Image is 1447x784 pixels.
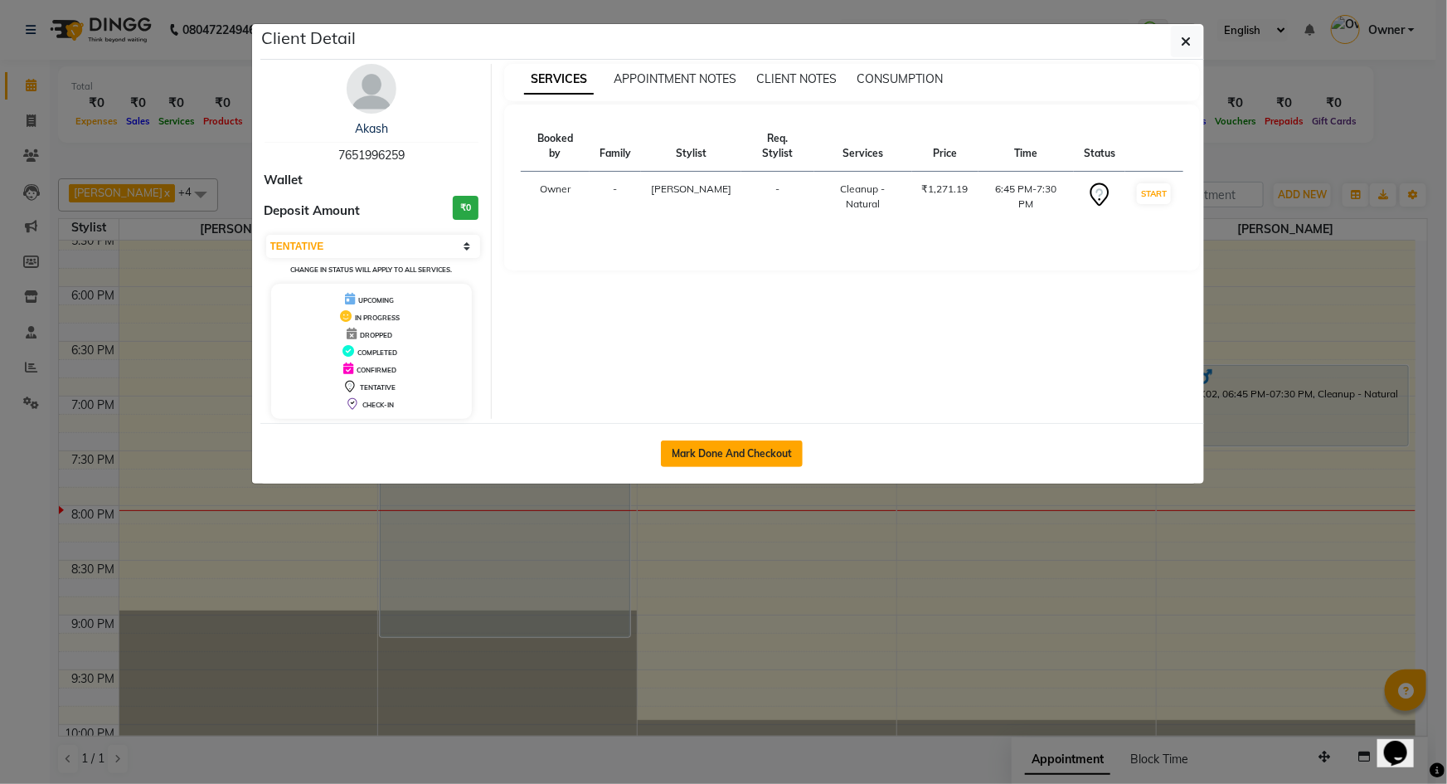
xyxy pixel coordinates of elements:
[355,314,400,322] span: IN PROGRESS
[756,71,837,86] span: CLIENT NOTES
[741,172,814,222] td: -
[857,71,943,86] span: CONSUMPTION
[978,172,1075,222] td: 6:45 PM-7:30 PM
[661,441,803,467] button: Mark Done And Checkout
[355,121,388,136] a: Akash
[1377,718,1430,767] iframe: chat widget
[357,366,396,374] span: CONFIRMED
[590,172,641,222] td: -
[338,148,405,163] span: 7651996259
[1137,183,1171,204] button: START
[265,171,303,190] span: Wallet
[912,121,978,172] th: Price
[922,182,969,197] div: ₹1,271.19
[978,121,1075,172] th: Time
[524,65,594,95] span: SERVICES
[521,172,590,222] td: Owner
[265,202,361,221] span: Deposit Amount
[360,331,392,339] span: DROPPED
[453,196,478,220] h3: ₹0
[358,296,394,304] span: UPCOMING
[362,401,394,409] span: CHECK-IN
[614,71,736,86] span: APPOINTMENT NOTES
[824,182,902,212] div: Cleanup - Natural
[741,121,814,172] th: Req. Stylist
[814,121,912,172] th: Services
[347,64,396,114] img: avatar
[521,121,590,172] th: Booked by
[641,121,741,172] th: Stylist
[290,265,452,274] small: Change in status will apply to all services.
[1074,121,1125,172] th: Status
[651,183,731,195] span: [PERSON_NAME]
[360,383,396,392] span: TENTATIVE
[262,26,357,51] h5: Client Detail
[357,348,397,357] span: COMPLETED
[590,121,641,172] th: Family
